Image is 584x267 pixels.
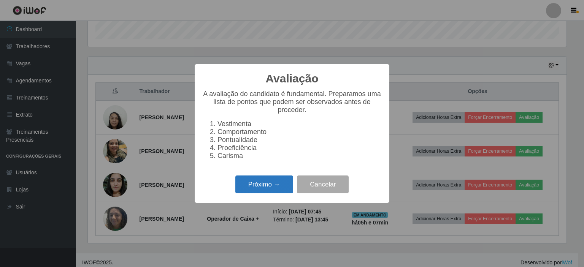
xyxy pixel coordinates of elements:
[266,72,319,85] h2: Avaliação
[217,128,382,136] li: Comportamento
[217,136,382,144] li: Pontualidade
[217,144,382,152] li: Proeficiência
[217,120,382,128] li: Vestimenta
[297,175,349,193] button: Cancelar
[202,90,382,114] p: A avaliação do candidato é fundamental. Preparamos uma lista de pontos que podem ser observados a...
[217,152,382,160] li: Carisma
[235,175,293,193] button: Próximo →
